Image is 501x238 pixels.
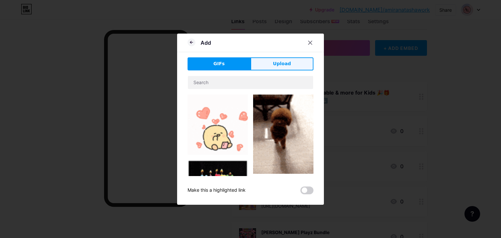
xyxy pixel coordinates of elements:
[188,76,313,89] input: Search
[253,95,313,174] img: Gihpy
[250,57,313,70] button: Upload
[201,39,211,47] div: Add
[188,160,248,203] img: Gihpy
[213,60,225,67] span: GIFs
[273,60,291,67] span: Upload
[188,95,248,155] img: Gihpy
[188,57,250,70] button: GIFs
[188,186,246,194] div: Make this a highlighted link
